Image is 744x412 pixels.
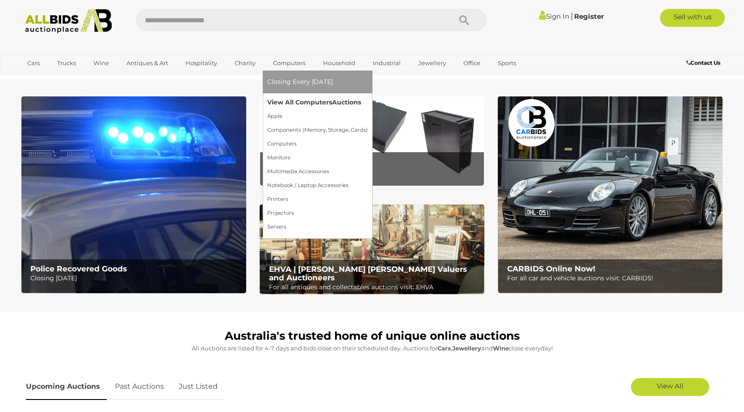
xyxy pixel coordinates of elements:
[267,56,311,71] a: Computers
[121,56,174,71] a: Antiques & Art
[269,265,467,282] b: EHVA | [PERSON_NAME] [PERSON_NAME] Valuers and Auctioneers
[30,273,241,284] p: Closing [DATE]
[458,56,486,71] a: Office
[507,273,718,284] p: For all car and vehicle auctions visit: CARBIDS!
[51,56,82,71] a: Trucks
[88,56,115,71] a: Wine
[317,56,361,71] a: Household
[21,56,46,71] a: Cars
[26,330,719,342] h1: Australia's trusted home of unique online auctions
[21,71,97,85] a: [GEOGRAPHIC_DATA]
[498,96,723,293] a: CARBIDS Online Now! CARBIDS Online Now! For all car and vehicle auctions visit: CARBIDS!
[260,204,484,295] a: EHVA | Evans Hastings Valuers and Auctioneers EHVA | [PERSON_NAME] [PERSON_NAME] Valuers and Auct...
[571,11,573,21] span: |
[367,56,407,71] a: Industrial
[260,96,484,186] a: Computers & IT Auction Computers & IT Auction Closing [DATE]
[229,56,261,71] a: Charity
[493,345,509,352] strong: Wine
[492,56,522,71] a: Sports
[26,343,719,354] p: All Auctions are listed for 4-7 days and bids close on their scheduled day. Auctions for , and cl...
[20,9,117,33] img: Allbids.com.au
[26,374,107,400] a: Upcoming Auctions
[437,345,451,352] strong: Cars
[21,96,246,293] a: Police Recovered Goods Police Recovered Goods Closing [DATE]
[269,166,479,177] p: Closing [DATE]
[442,9,487,31] button: Search
[180,56,223,71] a: Hospitality
[108,374,171,400] a: Past Auctions
[260,204,484,295] img: EHVA | Evans Hastings Valuers and Auctioneers
[660,9,725,27] a: Sell with us
[539,12,569,21] a: Sign In
[507,264,595,273] b: CARBIDS Online Now!
[452,345,481,352] strong: Jewellery
[21,96,246,293] img: Police Recovered Goods
[172,374,224,400] a: Just Listed
[269,282,479,293] p: For all antiques and collectables auctions visit: EHVA
[498,96,723,293] img: CARBIDS Online Now!
[686,58,723,68] a: Contact Us
[631,378,709,396] a: View All
[574,12,604,21] a: Register
[30,264,127,273] b: Police Recovered Goods
[260,96,484,186] img: Computers & IT Auction
[686,59,720,66] b: Contact Us
[657,382,683,390] span: View All
[412,56,452,71] a: Jewellery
